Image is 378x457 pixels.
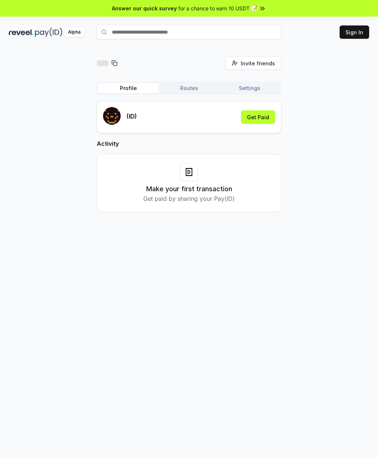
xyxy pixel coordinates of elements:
[64,28,85,37] div: Alpha
[178,4,257,12] span: for a chance to earn 10 USDT 📝
[112,4,177,12] span: Answer our quick survey
[9,28,34,37] img: reveel_dark
[340,25,369,39] button: Sign In
[97,139,281,148] h2: Activity
[241,110,275,124] button: Get Paid
[143,194,235,203] p: Get paid by sharing your Pay(ID)
[127,112,137,121] p: (ID)
[226,56,281,70] button: Invite friends
[35,28,62,37] img: pay_id
[98,83,159,93] button: Profile
[146,184,232,194] h3: Make your first transaction
[159,83,219,93] button: Routes
[241,59,275,67] span: Invite friends
[219,83,280,93] button: Settings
